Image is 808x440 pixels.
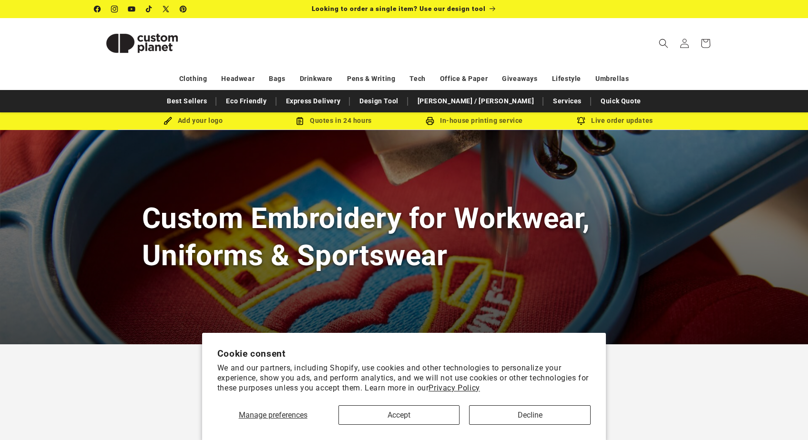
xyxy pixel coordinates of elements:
div: Quotes in 24 hours [264,115,404,127]
a: Headwear [221,70,255,87]
a: Giveaways [502,70,537,87]
a: Drinkware [300,70,333,87]
span: Looking to order a single item? Use our design tool [312,5,486,12]
button: Accept [338,405,460,425]
a: Express Delivery [281,93,346,110]
img: Order updates [577,117,585,125]
a: Best Sellers [162,93,212,110]
h2: Cookie consent [217,348,591,359]
h1: Custom Embroidery for Workwear, Uniforms & Sportswear [142,200,666,273]
a: Clothing [179,70,207,87]
button: Decline [469,405,591,425]
a: Office & Paper [440,70,488,87]
div: Live order updates [545,115,685,127]
a: Bags [269,70,285,87]
a: Design Tool [355,93,403,110]
div: In-house printing service [404,115,545,127]
div: Add your logo [123,115,264,127]
img: In-house printing [426,117,434,125]
button: Manage preferences [217,405,329,425]
a: Eco Friendly [221,93,271,110]
a: Quick Quote [596,93,646,110]
a: Services [548,93,586,110]
a: Lifestyle [552,70,581,87]
summary: Search [653,33,674,54]
a: [PERSON_NAME] / [PERSON_NAME] [413,93,539,110]
img: Brush Icon [164,117,172,125]
p: We and our partners, including Shopify, use cookies and other technologies to personalize your ex... [217,363,591,393]
a: Tech [409,70,425,87]
img: Order Updates Icon [296,117,304,125]
a: Custom Planet [91,18,193,68]
a: Privacy Policy [429,383,480,392]
img: Custom Planet [94,22,190,65]
a: Umbrellas [595,70,629,87]
a: Pens & Writing [347,70,395,87]
span: Manage preferences [239,410,307,420]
